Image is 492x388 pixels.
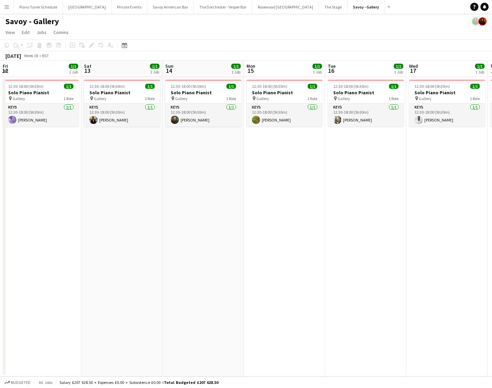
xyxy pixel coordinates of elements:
app-card-role: Keys1/112:30-18:00 (5h30m)[PERSON_NAME] [328,103,404,127]
h3: Solo Piano Pianist [247,90,323,96]
span: 1/1 [226,84,236,89]
span: Gallery [419,96,431,101]
span: 1 Role [470,96,480,101]
span: 15 [245,67,255,75]
button: The Stage [319,0,347,14]
span: 1/1 [394,64,403,69]
a: Comms [51,28,71,37]
app-user-avatar: Celine Amara [478,17,487,26]
a: Jobs [34,28,49,37]
span: Week 38 [22,53,39,58]
span: 1/1 [312,64,322,69]
span: Sun [165,63,173,69]
span: 12:30-18:00 (5h30m) [8,84,44,89]
span: Edit [22,29,30,35]
button: Savoy - Gallery [347,0,385,14]
span: Mon [247,63,255,69]
span: 1/1 [389,84,398,89]
h3: Solo Piano Pianist [328,90,404,96]
span: Wed [409,63,418,69]
a: Edit [19,28,32,37]
app-user-avatar: Celine Amara [472,17,480,26]
app-card-role: Keys1/112:30-18:00 (5h30m)[PERSON_NAME] [165,103,241,127]
app-card-role: Keys1/112:30-18:00 (5h30m)[PERSON_NAME] [84,103,160,127]
div: 1 Job [232,69,240,75]
div: 1 Job [394,69,403,75]
app-job-card: 12:30-18:00 (5h30m)1/1Solo Piano Pianist Gallery1 RoleKeys1/112:30-18:00 (5h30m)[PERSON_NAME] [165,80,241,127]
span: Gallery [338,96,350,101]
button: Piano Tuner Schedule [14,0,63,14]
app-job-card: 12:30-18:00 (5h30m)1/1Solo Piano Pianist Gallery1 RoleKeys1/112:30-18:00 (5h30m)[PERSON_NAME] [3,80,79,127]
span: 14 [164,67,173,75]
span: Gallery [175,96,188,101]
button: Budgeted [3,379,32,386]
span: 1 Role [226,96,236,101]
h3: Solo Piano Pianist [409,90,485,96]
span: 1 Role [389,96,398,101]
span: 12:30-18:00 (5h30m) [252,84,287,89]
span: 12:30-18:00 (5h30m) [89,84,125,89]
h3: Solo Piano Pianist [3,90,79,96]
span: 1 Role [145,96,155,101]
button: The Dorchester - Vesper Bar [194,0,252,14]
span: 12:30-18:00 (5h30m) [414,84,450,89]
app-card-role: Keys1/112:30-18:00 (5h30m)[PERSON_NAME] [3,103,79,127]
span: 12:30-18:00 (5h30m) [333,84,369,89]
div: BST [42,53,49,58]
h3: Solo Piano Pianist [84,90,160,96]
button: Savoy American Bar [147,0,194,14]
span: 1/1 [69,64,78,69]
app-job-card: 12:30-18:00 (5h30m)1/1Solo Piano Pianist Gallery1 RoleKeys1/112:30-18:00 (5h30m)[PERSON_NAME] [328,80,404,127]
span: 1/1 [231,64,241,69]
span: Tue [328,63,336,69]
span: Budgeted [11,380,31,385]
span: Sat [84,63,91,69]
div: 1 Job [69,69,78,75]
button: Private Events [112,0,147,14]
span: Gallery [94,96,106,101]
span: 1 Role [307,96,317,101]
span: Fri [3,63,8,69]
div: [DATE] [5,52,21,59]
span: 1/1 [470,84,480,89]
div: 1 Job [313,69,322,75]
span: 1/1 [64,84,73,89]
span: Total Budgeted £207 628.50 [164,380,218,385]
span: 16 [327,67,336,75]
span: 1/1 [150,64,159,69]
span: View [5,29,15,35]
span: 13 [83,67,91,75]
a: View [3,28,18,37]
div: Salary £207 628.50 + Expenses £0.00 + Subsistence £0.00 = [60,380,218,385]
div: 1 Job [150,69,159,75]
h3: Solo Piano Pianist [165,90,241,96]
span: 1/1 [308,84,317,89]
button: Rosewood [GEOGRAPHIC_DATA] [252,0,319,14]
span: Jobs [36,29,47,35]
span: 17 [408,67,418,75]
app-job-card: 12:30-18:00 (5h30m)1/1Solo Piano Pianist Gallery1 RoleKeys1/112:30-18:00 (5h30m)[PERSON_NAME] [409,80,485,127]
span: 12:30-18:00 (5h30m) [171,84,206,89]
span: 1 Role [64,96,73,101]
span: Comms [53,29,69,35]
span: 1/1 [475,64,485,69]
span: Gallery [13,96,25,101]
h1: Savoy - Gallery [5,16,59,27]
app-card-role: Keys1/112:30-18:00 (5h30m)[PERSON_NAME] [409,103,485,127]
span: 1/1 [145,84,155,89]
app-card-role: Keys1/112:30-18:00 (5h30m)[PERSON_NAME] [247,103,323,127]
span: All jobs [37,380,54,385]
span: Gallery [256,96,269,101]
button: [GEOGRAPHIC_DATA] [63,0,112,14]
span: 12 [2,67,8,75]
div: 1 Job [475,69,484,75]
app-job-card: 12:30-18:00 (5h30m)1/1Solo Piano Pianist Gallery1 RoleKeys1/112:30-18:00 (5h30m)[PERSON_NAME] [247,80,323,127]
app-job-card: 12:30-18:00 (5h30m)1/1Solo Piano Pianist Gallery1 RoleKeys1/112:30-18:00 (5h30m)[PERSON_NAME] [84,80,160,127]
